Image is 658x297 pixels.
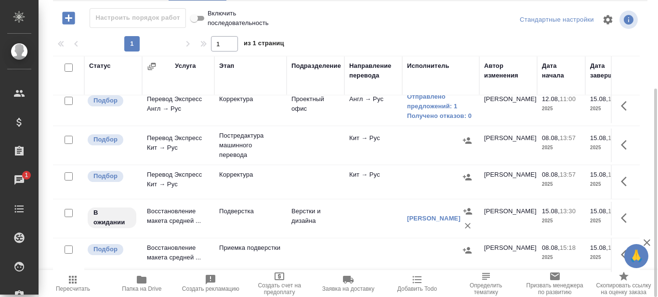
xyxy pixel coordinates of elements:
[542,143,580,153] p: 2025
[526,282,583,296] span: Призвать менеджера по развитию
[39,270,107,297] button: Пересчитать
[142,202,214,235] td: Восстановление макета средней ...
[560,134,576,142] p: 13:57
[93,208,131,227] p: В ожидании
[314,270,383,297] button: Заявка на доставку
[344,165,402,199] td: Кит → Рус
[542,207,560,215] p: 15.08,
[590,143,629,153] p: 2025
[87,94,137,107] div: Можно подбирать исполнителей
[542,216,580,226] p: 2025
[615,94,638,117] button: Здесь прячутся важные кнопки
[520,270,589,297] button: Призвать менеджера по развитию
[484,61,532,80] div: Автор изменения
[590,95,608,103] p: 15.08,
[19,170,34,180] span: 1
[93,135,118,144] p: Подбор
[245,270,314,297] button: Создать счет на предоплату
[615,243,638,266] button: Здесь прячутся важные кнопки
[142,165,214,199] td: Перевод Экспресс Кит → Рус
[479,238,537,272] td: [PERSON_NAME]
[244,38,284,52] span: из 1 страниц
[2,168,36,192] a: 1
[479,165,537,199] td: [PERSON_NAME]
[87,170,137,183] div: Можно подбирать исполнителей
[176,270,245,297] button: Создать рекламацию
[608,171,624,178] p: 17:00
[407,92,474,111] a: Отправлено предложений: 1
[542,253,580,262] p: 2025
[590,244,608,251] p: 15.08,
[382,270,451,297] button: Добавить Todo
[147,62,157,71] button: Сгруппировать
[407,215,461,222] a: [PERSON_NAME]
[219,94,282,104] p: Корректура
[590,171,608,178] p: 15.08,
[542,171,560,178] p: 08.08,
[87,133,137,146] div: Можно подбирать исполнителей
[457,282,514,296] span: Определить тематику
[596,8,619,31] span: Настроить таблицу
[142,238,214,272] td: Восстановление макета средней ...
[560,95,576,103] p: 11:00
[287,90,344,123] td: Проектный офис
[542,95,560,103] p: 12.08,
[208,9,269,28] span: Включить последовательность
[219,243,282,253] p: Приемка подверстки
[608,95,624,103] p: 11:00
[56,285,90,292] span: Пересчитать
[460,170,474,184] button: Назначить
[251,282,308,296] span: Создать счет на предоплату
[219,131,282,160] p: Постредактура машинного перевода
[542,104,580,114] p: 2025
[107,270,176,297] button: Папка на Drive
[344,90,402,123] td: Англ → Рус
[560,171,576,178] p: 13:57
[608,134,624,142] p: 17:00
[590,134,608,142] p: 15.08,
[589,270,658,297] button: Скопировать ссылку на оценку заказа
[608,244,624,251] p: 17:00
[461,219,475,233] button: Удалить
[460,243,474,258] button: Назначить
[142,129,214,162] td: Перевод Экспресс Кит → Рус
[93,171,118,181] p: Подбор
[93,245,118,254] p: Подбор
[55,8,82,28] button: Добавить работу
[219,207,282,216] p: Подверстка
[322,285,374,292] span: Заявка на доставку
[460,133,474,148] button: Назначить
[615,170,638,193] button: Здесь прячутся важные кнопки
[407,61,449,71] div: Исполнитель
[122,285,161,292] span: Папка на Drive
[461,204,475,219] button: Назначить
[615,207,638,230] button: Здесь прячутся важные кнопки
[590,253,629,262] p: 2025
[590,104,629,114] p: 2025
[560,244,576,251] p: 15:18
[93,96,118,105] p: Подбор
[344,129,402,162] td: Кит → Рус
[182,285,239,292] span: Создать рекламацию
[479,90,537,123] td: [PERSON_NAME]
[608,207,624,215] p: 15:00
[397,285,437,292] span: Добавить Todo
[590,216,629,226] p: 2025
[590,180,629,189] p: 2025
[175,61,196,71] div: Услуга
[291,61,341,71] div: Подразделение
[287,202,344,235] td: Верстки и дизайна
[542,61,580,80] div: Дата начала
[219,61,234,71] div: Этап
[590,207,608,215] p: 15.08,
[349,61,397,80] div: Направление перевода
[479,129,537,162] td: [PERSON_NAME]
[590,61,629,80] div: Дата завершения
[451,270,520,297] button: Определить тематику
[615,133,638,156] button: Здесь прячутся важные кнопки
[619,11,640,29] span: Посмотреть информацию
[624,244,648,268] button: 🙏
[89,61,111,71] div: Статус
[628,246,645,266] span: 🙏
[542,180,580,189] p: 2025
